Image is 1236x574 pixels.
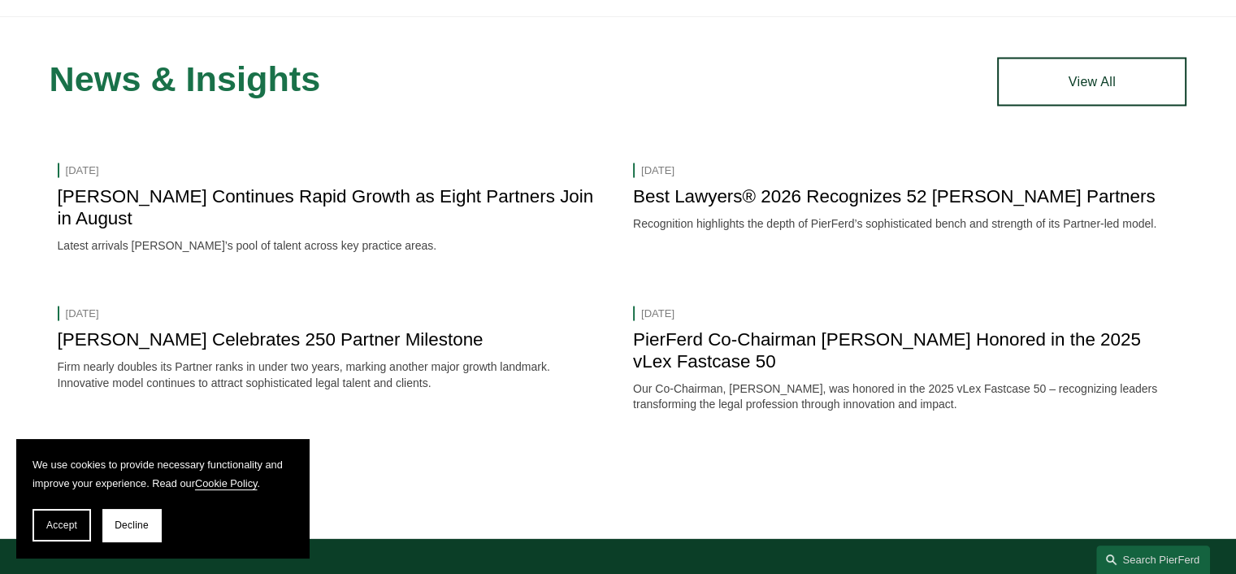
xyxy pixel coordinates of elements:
a: PierFerd Co-Chairman [PERSON_NAME] Honored in the 2025 vLex Fastcase 50 [633,329,1141,372]
time: [DATE] [66,307,99,321]
p: Our Co-Chairman, [PERSON_NAME], was honored in the 2025 vLex Fastcase 50 – recognizing leaders tr... [633,381,1178,413]
span: News & Insights [50,59,321,98]
p: Latest arrivals [PERSON_NAME]’s pool of talent across key practice areas. [58,238,603,254]
a: Cookie Policy [195,477,258,489]
a: [PERSON_NAME] Celebrates 250 Partner Milestone [58,329,484,350]
button: Accept [33,509,91,541]
section: Cookie banner [16,439,309,558]
a: [PERSON_NAME] Continues Rapid Growth as Eight Partners Join in August [58,186,594,228]
p: We use cookies to provide necessary functionality and improve your experience. Read our . [33,455,293,493]
time: [DATE] [66,163,99,178]
p: Recognition highlights the depth of PierFerd’s sophisticated bench and strength of its Partner-le... [633,216,1178,233]
time: [DATE] [641,307,674,321]
p: Firm nearly doubles its Partner ranks in under two years, marking another major growth landmark. ... [58,359,603,391]
button: Decline [102,509,161,541]
span: Decline [115,520,149,531]
a: Best Lawyers® 2026 Recognizes 52 [PERSON_NAME] Partners [633,186,1155,207]
a: View All [997,58,1186,107]
time: [DATE] [641,163,674,178]
span: Accept [46,520,77,531]
a: Search this site [1096,546,1210,574]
